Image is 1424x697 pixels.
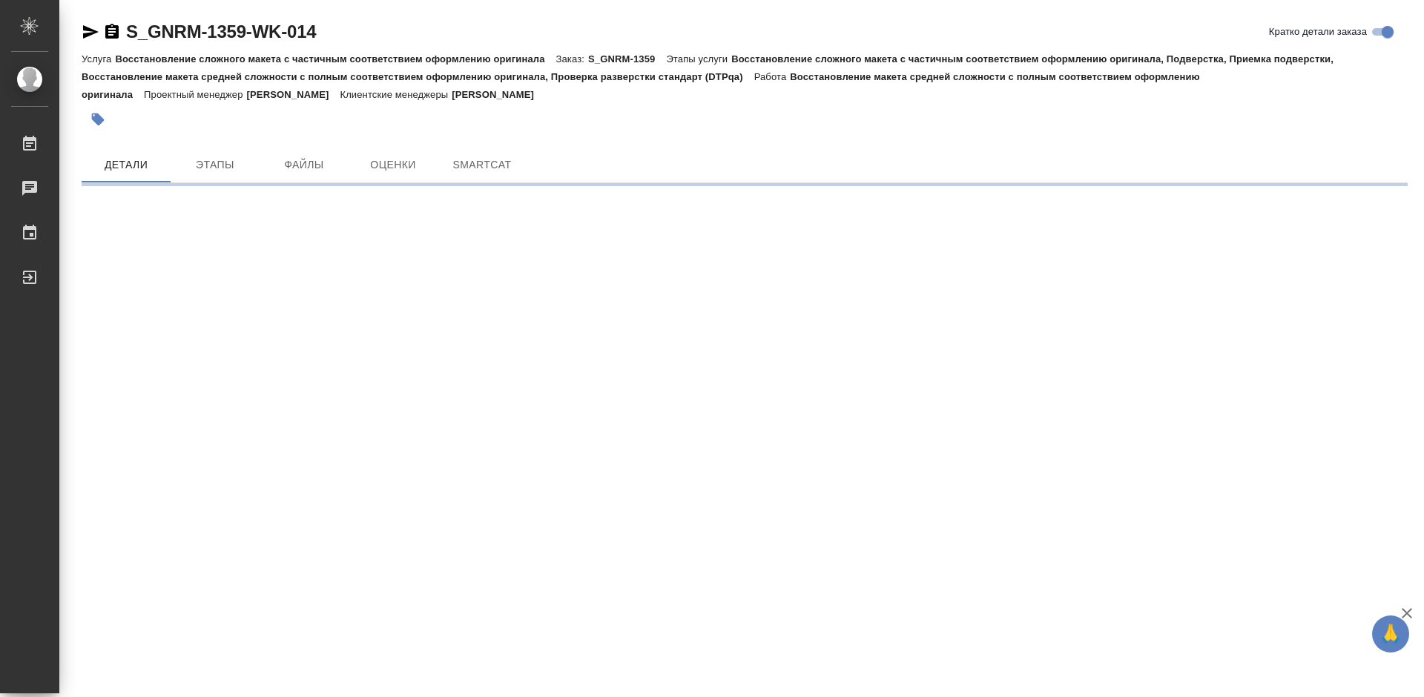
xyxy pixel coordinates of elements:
p: Клиентские менеджеры [340,89,452,100]
p: Заказ: [556,53,588,65]
span: Детали [90,156,162,174]
button: 🙏 [1372,615,1409,653]
p: [PERSON_NAME] [247,89,340,100]
span: Файлы [268,156,340,174]
button: Скопировать ссылку для ЯМессенджера [82,23,99,41]
p: Услуга [82,53,115,65]
a: S_GNRM-1359-WK-014 [126,22,316,42]
p: Восстановление сложного макета с частичным соответствием оформлению оригинала [115,53,556,65]
span: Этапы [179,156,251,174]
button: Добавить тэг [82,103,114,136]
button: Скопировать ссылку [103,23,121,41]
span: Кратко детали заказа [1269,24,1367,39]
p: S_GNRM-1359 [588,53,666,65]
span: Оценки [357,156,429,174]
p: [PERSON_NAME] [452,89,545,100]
p: Проектный менеджер [144,89,246,100]
span: SmartCat [446,156,518,174]
p: Работа [754,71,791,82]
p: Этапы услуги [666,53,731,65]
span: 🙏 [1378,618,1403,650]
